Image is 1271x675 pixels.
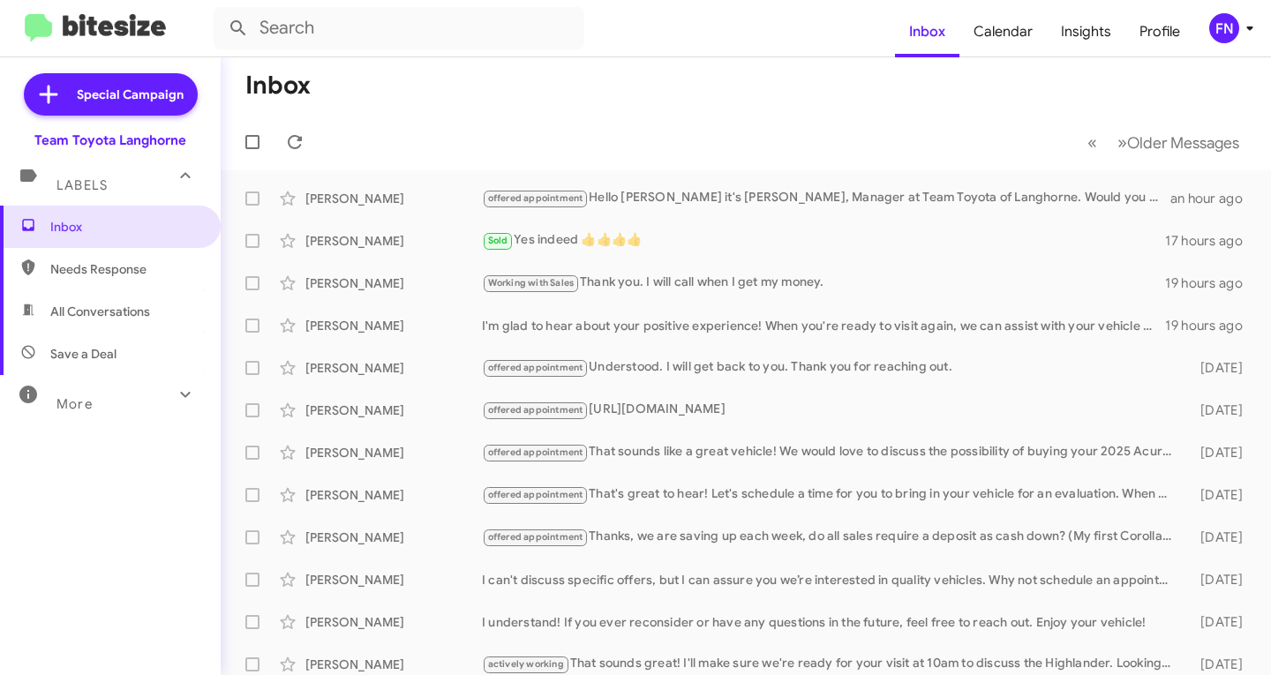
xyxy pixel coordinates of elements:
div: [PERSON_NAME] [305,190,482,207]
div: That sounds like a great vehicle! We would love to discuss the possibility of buying your 2025 Ac... [482,442,1180,462]
div: [PERSON_NAME] [305,486,482,504]
input: Search [214,7,584,49]
div: That sounds great! I'll make sure we're ready for your visit at 10am to discuss the Highlander. L... [482,654,1180,674]
div: Team Toyota Langhorne [34,131,186,149]
span: offered appointment [488,446,583,458]
div: Thank you. I will call when I get my money. [482,273,1165,293]
span: Sold [488,235,508,246]
div: [PERSON_NAME] [305,613,482,631]
div: [DATE] [1180,613,1257,631]
div: I understand! If you ever reconsider or have any questions in the future, feel free to reach out.... [482,613,1180,631]
nav: Page navigation example [1078,124,1250,161]
a: Calendar [959,6,1047,57]
div: [DATE] [1180,444,1257,461]
div: [PERSON_NAME] [305,656,482,673]
span: offered appointment [488,404,583,416]
a: Special Campaign [24,73,198,116]
span: Working with Sales [488,277,575,289]
div: Thanks, we are saving up each week, do all sales require a deposit as cash down? (My first Coroll... [482,527,1180,547]
div: [DATE] [1180,571,1257,589]
div: That's great to hear! Let's schedule a time for you to bring in your vehicle for an evaluation. W... [482,484,1180,505]
h1: Inbox [245,71,311,100]
div: [PERSON_NAME] [305,571,482,589]
div: [PERSON_NAME] [305,359,482,377]
span: More [56,396,93,412]
span: Inbox [50,218,200,236]
div: [URL][DOMAIN_NAME] [482,400,1180,420]
span: « [1087,131,1097,154]
div: I can't discuss specific offers, but I can assure you we’re interested in quality vehicles. Why n... [482,571,1180,589]
span: offered appointment [488,531,583,543]
button: FN [1194,13,1252,43]
button: Previous [1077,124,1108,161]
div: FN [1209,13,1239,43]
div: 19 hours ago [1165,317,1257,334]
a: Insights [1047,6,1125,57]
div: [DATE] [1180,401,1257,419]
span: All Conversations [50,303,150,320]
a: Profile [1125,6,1194,57]
div: [DATE] [1180,359,1257,377]
span: offered appointment [488,362,583,373]
div: [DATE] [1180,486,1257,504]
div: [PERSON_NAME] [305,232,482,250]
span: Special Campaign [77,86,184,103]
div: Yes indeed 👍👍👍👍 [482,230,1165,251]
span: offered appointment [488,192,583,204]
a: Inbox [895,6,959,57]
span: offered appointment [488,489,583,500]
div: 19 hours ago [1165,274,1257,292]
div: an hour ago [1170,190,1257,207]
span: Older Messages [1127,133,1239,153]
span: Labels [56,177,108,193]
div: [PERSON_NAME] [305,274,482,292]
div: I'm glad to hear about your positive experience! When you're ready to visit again, we can assist ... [482,317,1165,334]
span: » [1117,131,1127,154]
div: Hello [PERSON_NAME] it's [PERSON_NAME], Manager at Team Toyota of Langhorne. Would you have some ... [482,188,1170,208]
div: [PERSON_NAME] [305,317,482,334]
div: [PERSON_NAME] [305,529,482,546]
div: [PERSON_NAME] [305,401,482,419]
div: Understood. I will get back to you. Thank you for reaching out. [482,357,1180,378]
div: [DATE] [1180,656,1257,673]
span: actively working [488,658,564,670]
span: Save a Deal [50,345,117,363]
span: Needs Response [50,260,200,278]
div: [DATE] [1180,529,1257,546]
div: [PERSON_NAME] [305,444,482,461]
button: Next [1107,124,1250,161]
div: 17 hours ago [1165,232,1257,250]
